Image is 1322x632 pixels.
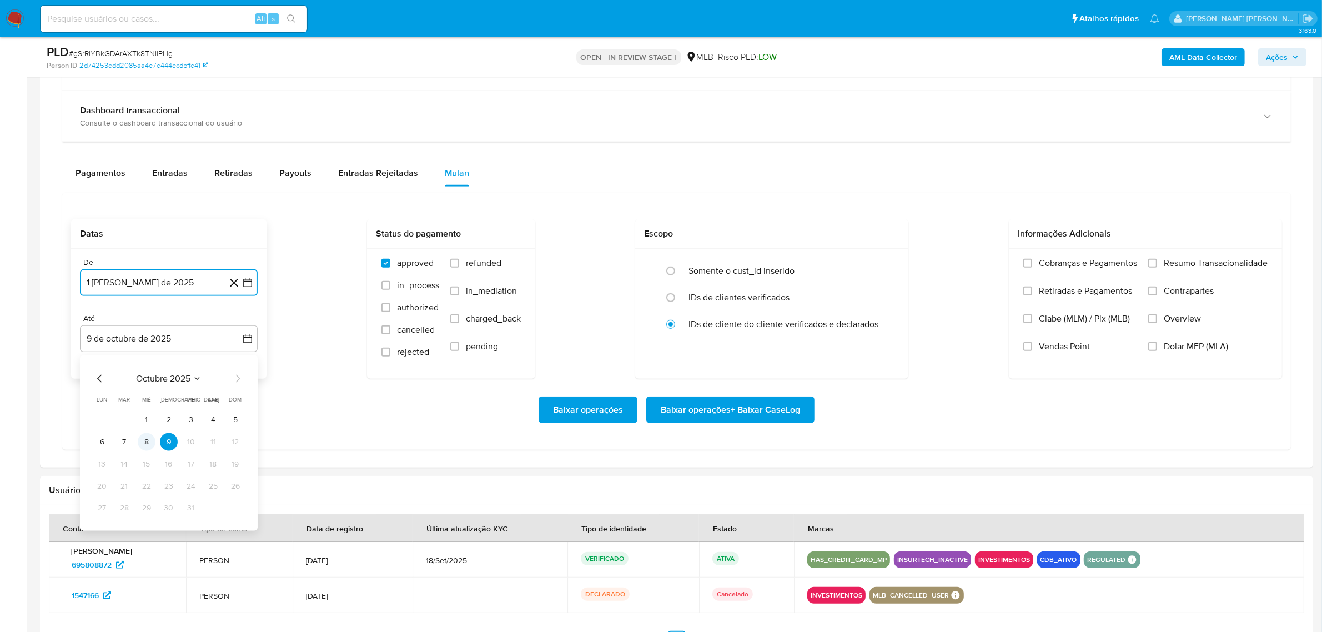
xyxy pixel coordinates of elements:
b: PLD [47,43,69,61]
button: Ações [1258,48,1306,66]
p: emerson.gomes@mercadopago.com.br [1187,13,1299,24]
div: MLB [686,51,714,63]
h2: Usuários Associados [49,485,1304,496]
p: OPEN - IN REVIEW STAGE I [576,49,681,65]
button: search-icon [280,11,303,27]
span: s [272,13,275,24]
a: Notificações [1150,14,1159,23]
span: 3.163.0 [1299,26,1316,35]
span: Risco PLD: [718,51,777,63]
span: # gSrRiYBkGDArAXTk8TNiiPHg [69,48,173,59]
b: Person ID [47,61,77,71]
a: Sair [1302,13,1314,24]
b: AML Data Collector [1169,48,1237,66]
span: Ações [1266,48,1288,66]
button: AML Data Collector [1162,48,1245,66]
span: LOW [759,51,777,63]
span: Atalhos rápidos [1079,13,1139,24]
a: 2d74253edd2085aa4e7e444ecdbffe41 [79,61,208,71]
span: Alt [257,13,265,24]
input: Pesquise usuários ou casos... [41,12,307,26]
